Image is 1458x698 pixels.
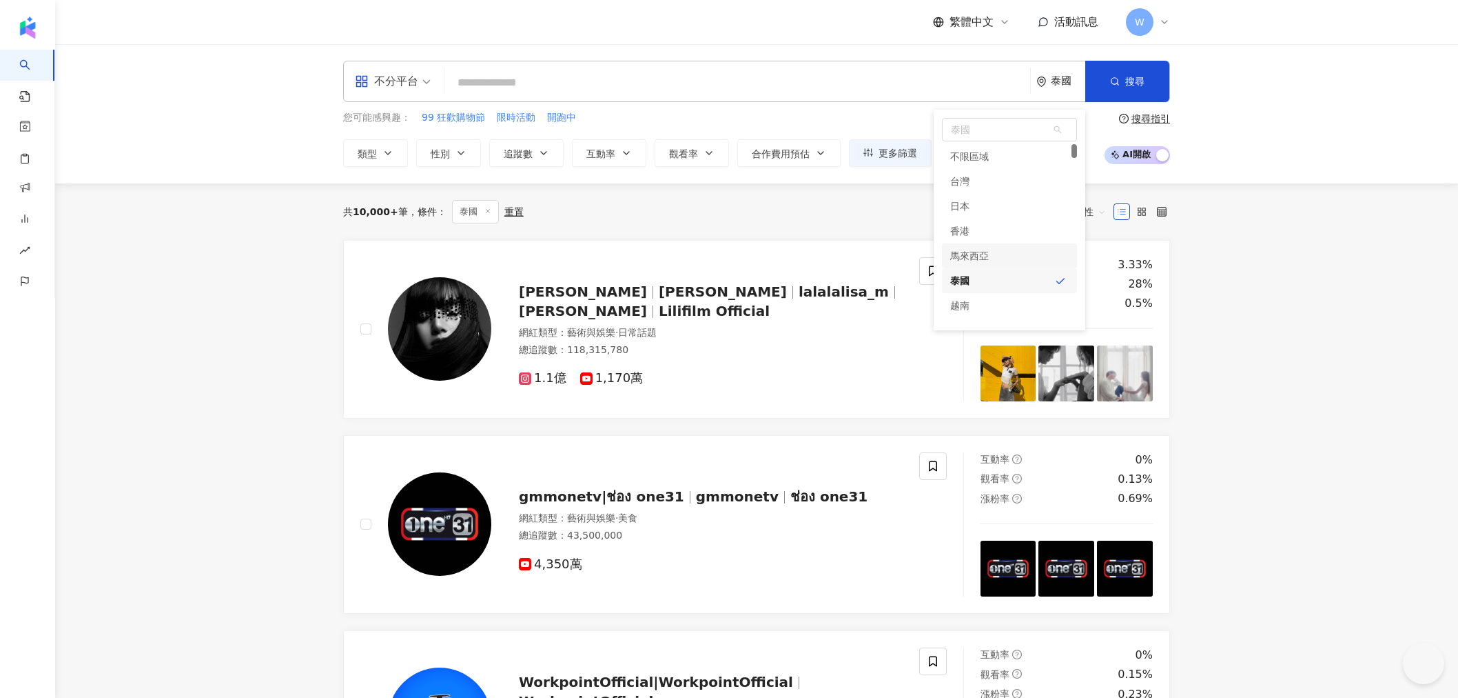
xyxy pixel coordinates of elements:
[1012,455,1022,464] span: question-circle
[519,529,903,543] div: 總追蹤數 ： 43,500,000
[1065,201,1106,223] span: 關聯性
[497,111,535,125] span: 限時活動
[1097,346,1153,401] img: post-image
[567,512,615,523] span: 藝術與娛樂
[980,493,1009,504] span: 漲粉率
[618,512,637,523] span: 美食
[980,454,1009,465] span: 互動率
[1118,491,1153,506] div: 0.69%
[943,119,1076,141] span: 泰國
[388,277,491,381] img: KOL Avatar
[358,148,377,159] span: 類型
[942,194,1077,219] div: 日本
[547,111,576,125] span: 開跑中
[388,472,491,576] img: KOL Avatar
[343,206,408,217] div: 共 筆
[799,283,889,300] span: lalalalisa_m
[879,148,917,159] span: 更多篩選
[343,240,1170,419] a: KOL Avatar[PERSON_NAME][PERSON_NAME]lalalalisa_m[PERSON_NAME]Lilifilm Official網紅類型：藝術與娛樂·日常話題總追蹤數...
[1085,61,1169,102] button: 搜尋
[950,219,969,243] div: 香港
[1038,541,1094,597] img: post-image
[586,148,615,159] span: 互動率
[696,488,779,505] span: gmmonetv
[580,371,644,386] span: 1,170萬
[1012,494,1022,503] span: question-circle
[567,327,615,338] span: 藝術與娛樂
[1136,648,1153,663] div: 0%
[949,14,994,30] span: 繁體中文
[343,111,411,125] span: 您可能感興趣：
[669,148,698,159] span: 觀看率
[1131,113,1170,124] div: 搜尋指引
[519,371,566,386] span: 1.1億
[950,169,969,194] div: 台灣
[519,674,793,690] span: WorkpointOfficial|WorkpointOfficial
[942,219,1077,243] div: 香港
[950,194,969,219] div: 日本
[1118,472,1153,487] div: 0.13%
[19,50,47,103] a: search
[615,327,618,338] span: ·
[790,488,867,505] span: ช่อง one31
[17,17,39,39] img: logo icon
[421,110,486,126] button: 99 狂歡購物節
[519,557,582,572] span: 4,350萬
[1012,669,1022,679] span: question-circle
[737,139,841,167] button: 合作費用預估
[1054,15,1098,28] span: 活動訊息
[343,139,408,167] button: 類型
[416,139,481,167] button: 性別
[1118,667,1153,682] div: 0.15%
[980,669,1009,680] span: 觀看率
[519,512,903,526] div: 網紅類型 ：
[1038,346,1094,401] img: post-image
[504,148,533,159] span: 追蹤數
[1125,296,1153,311] div: 0.5%
[1136,452,1153,468] div: 0%
[19,237,30,268] span: rise
[1012,474,1022,483] span: question-circle
[659,283,787,300] span: [PERSON_NAME]
[752,148,810,159] span: 合作費用預估
[452,200,499,223] span: 泰國
[942,293,1077,318] div: 越南
[618,327,657,338] span: 日常話題
[980,346,1036,401] img: post-image
[942,144,1077,169] div: 不限區域
[422,111,485,125] span: 99 狂歡購物節
[950,293,969,318] div: 越南
[572,139,646,167] button: 互動率
[355,74,369,88] span: appstore
[1119,114,1129,123] span: question-circle
[408,206,446,217] span: 條件 ：
[496,110,536,126] button: 限時活動
[980,649,1009,660] span: 互動率
[950,144,989,169] div: 不限區域
[519,283,647,300] span: [PERSON_NAME]
[1012,650,1022,659] span: question-circle
[615,512,618,523] span: ·
[1036,77,1047,87] span: environment
[1403,643,1444,684] iframe: Help Scout Beacon - Open
[1097,541,1153,597] img: post-image
[655,139,729,167] button: 觀看率
[980,541,1036,597] img: post-image
[849,139,932,167] button: 更多篩選
[504,206,524,217] div: 重置
[980,473,1009,484] span: 觀看率
[1128,277,1153,292] div: 28%
[546,110,577,126] button: 開跑中
[431,148,450,159] span: 性別
[343,435,1170,614] a: KOL Avatargmmonetv|ช่อง one31gmmonetvช่อง one31網紅類型：藝術與娛樂·美食總追蹤數：43,500,0004,350萬互動率question-circ...
[519,326,903,340] div: 網紅類型 ：
[519,343,903,357] div: 總追蹤數 ： 118,315,780
[1125,76,1144,87] span: 搜尋
[1051,75,1085,87] div: 泰國
[519,303,647,319] span: [PERSON_NAME]
[519,488,684,505] span: gmmonetv|ช่อง one31
[659,303,770,319] span: Lilifilm Official
[950,243,989,268] div: 馬來西亞
[942,268,1077,293] div: 泰國
[355,70,418,92] div: 不分平台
